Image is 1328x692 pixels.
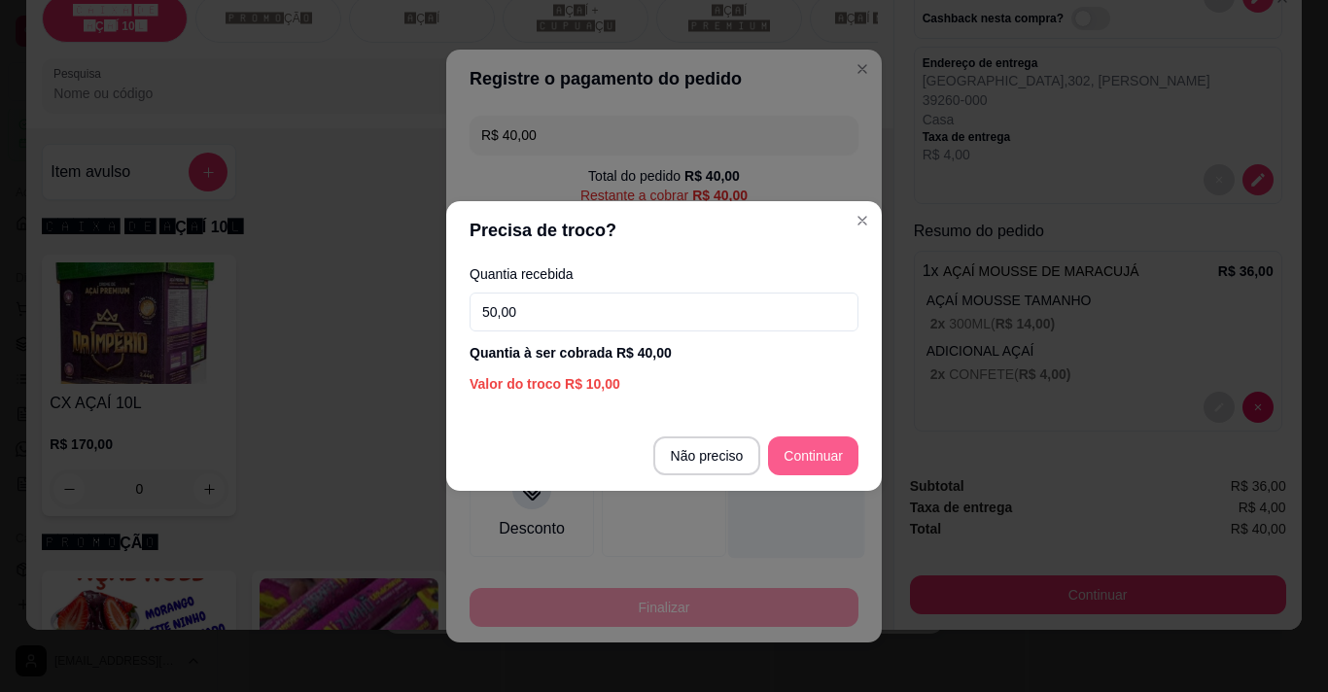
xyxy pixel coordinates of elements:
div: Quantia à ser cobrada R$ 40,00 [470,343,858,363]
button: Continuar [768,436,858,475]
button: Não preciso [653,436,761,475]
header: Precisa de troco? [446,201,882,259]
label: Quantia recebida [470,267,858,281]
button: Close [847,205,878,236]
div: Valor do troco R$ 10,00 [470,374,858,394]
